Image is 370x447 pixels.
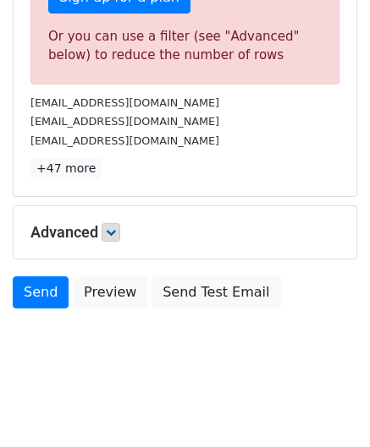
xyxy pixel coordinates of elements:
a: +47 more [30,158,102,179]
iframe: Chat Widget [285,366,370,447]
a: Preview [73,276,147,308]
div: Or you can use a filter (see "Advanced" below) to reduce the number of rows [48,27,322,65]
a: Send [13,276,69,308]
h5: Advanced [30,223,340,242]
small: [EMAIL_ADDRESS][DOMAIN_NAME] [30,134,219,147]
a: Send Test Email [152,276,280,308]
small: [EMAIL_ADDRESS][DOMAIN_NAME] [30,115,219,128]
small: [EMAIL_ADDRESS][DOMAIN_NAME] [30,96,219,109]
